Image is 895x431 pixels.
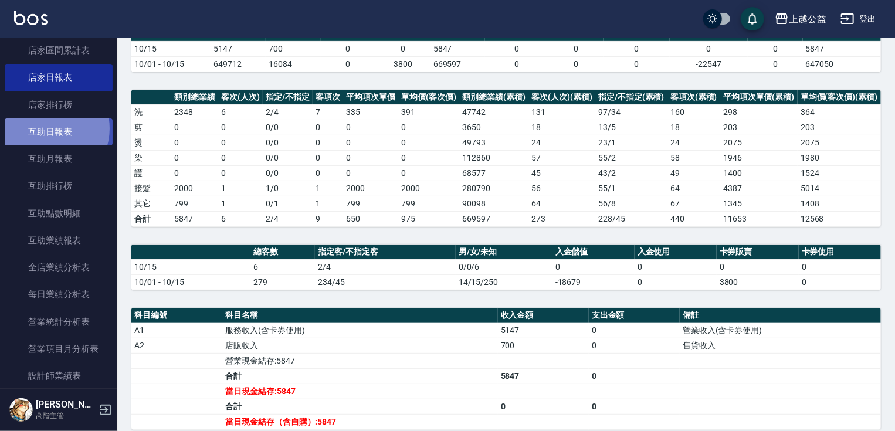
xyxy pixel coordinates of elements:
th: 指定/不指定(累積) [595,90,667,105]
td: 90098 [459,196,528,211]
td: 0 [343,120,398,135]
td: 剪 [131,120,171,135]
td: 0 [485,41,548,56]
div: 上越公益 [789,12,826,26]
td: 279 [250,274,315,290]
td: 1 [218,181,263,196]
td: 2000 [398,181,459,196]
td: 669597 [459,211,528,226]
td: 0 / 0 [263,135,313,150]
td: A2 [131,338,222,353]
td: 0 [218,135,263,150]
td: 營業現金結存:5847 [222,353,498,368]
td: 5147 [211,41,266,56]
td: 11653 [720,211,798,226]
td: 4387 [720,181,798,196]
td: 0 / 1 [263,196,313,211]
td: 5847 [803,41,881,56]
td: 49 [667,165,720,181]
td: 1 [313,196,343,211]
th: 指定/不指定 [263,90,313,105]
td: 799 [343,196,398,211]
td: 335 [343,104,398,120]
a: 互助點數明細 [5,200,113,227]
td: 280790 [459,181,528,196]
td: -18679 [552,274,635,290]
th: 客項次(累積) [667,90,720,105]
th: 客次(人次) [218,90,263,105]
td: 56 [528,181,595,196]
td: 0 [799,259,881,274]
td: 0 [589,323,680,338]
a: 互助業績報表 [5,227,113,254]
p: 高階主管 [36,410,96,421]
td: 55 / 1 [595,181,667,196]
td: 203 [720,120,798,135]
td: 273 [528,211,595,226]
td: 0 [717,259,799,274]
table: a dense table [131,245,881,290]
td: 298 [720,104,798,120]
td: 服務收入(含卡券使用) [222,323,498,338]
th: 收入金額 [498,308,589,323]
td: 67 [667,196,720,211]
td: 店販收入 [222,338,498,353]
td: 58 [667,150,720,165]
td: 當日現金結存（含自購）:5847 [222,414,498,429]
td: 0 [589,338,680,353]
td: 3800 [717,274,799,290]
td: 0 [321,56,376,72]
td: 0 [748,56,803,72]
td: 0 [171,165,218,181]
td: 0 [398,150,459,165]
td: 23 / 1 [595,135,667,150]
th: 平均項次單價(累積) [720,90,798,105]
button: 登出 [836,8,881,30]
td: 2000 [171,181,218,196]
th: 指定客/不指定客 [315,245,456,260]
a: 互助日報表 [5,118,113,145]
button: save [741,7,764,30]
td: 10/15 [131,259,250,274]
td: 0 [498,399,589,414]
td: 1408 [798,196,881,211]
td: 364 [798,104,881,120]
td: 合計 [222,399,498,414]
td: 5847 [430,41,486,56]
td: 5147 [498,323,589,338]
td: 13 / 5 [595,120,667,135]
a: 營業項目月分析表 [5,335,113,362]
td: 0 [604,56,670,72]
th: 備註 [680,308,881,323]
td: 合計 [222,368,498,384]
td: 6 [250,259,315,274]
td: 5847 [498,368,589,384]
th: 科目編號 [131,308,222,323]
td: 799 [398,196,459,211]
th: 男/女/未知 [456,245,552,260]
th: 平均項次單價 [343,90,398,105]
table: a dense table [131,308,881,430]
td: 0 [398,165,459,181]
td: 2 / 4 [263,104,313,120]
a: 每日業績分析表 [5,281,113,308]
td: 2000 [343,181,398,196]
th: 客次(人次)(累積) [528,90,595,105]
td: 440 [667,211,720,226]
td: 68577 [459,165,528,181]
td: 燙 [131,135,171,150]
td: 售貨收入 [680,338,881,353]
td: 0 [171,120,218,135]
td: 0 [218,150,263,165]
td: 0 [589,399,680,414]
td: 3650 [459,120,528,135]
td: 669597 [430,56,486,72]
th: 客項次 [313,90,343,105]
td: 391 [398,104,459,120]
td: 47742 [459,104,528,120]
td: 10/15 [131,41,211,56]
td: 0 [635,274,717,290]
td: 234/45 [315,274,456,290]
td: -22547 [670,56,748,72]
th: 單均價(客次價) [398,90,459,105]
